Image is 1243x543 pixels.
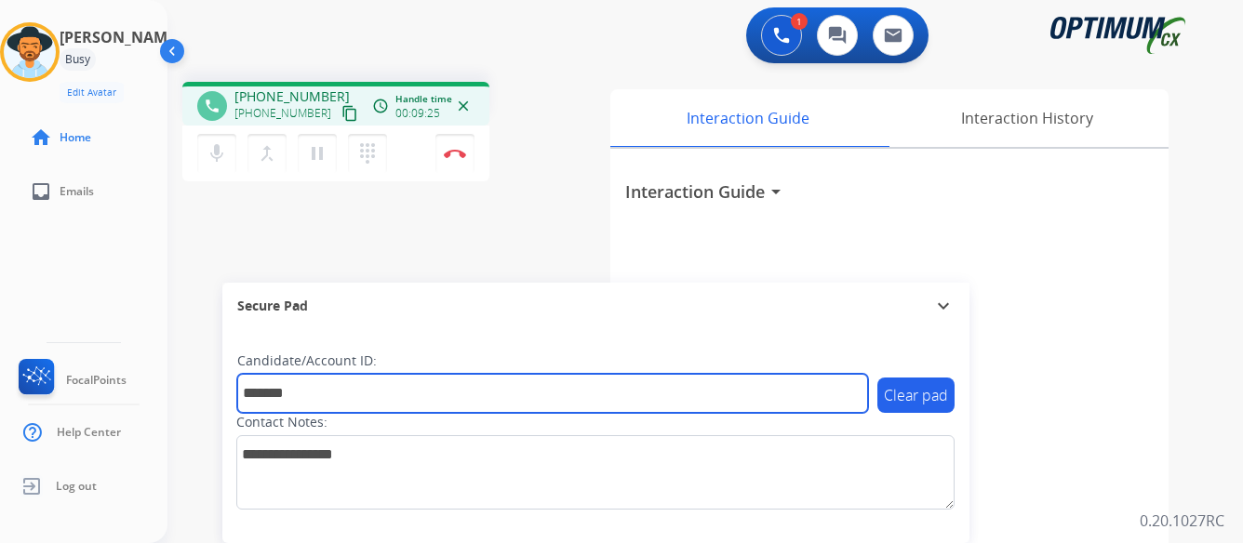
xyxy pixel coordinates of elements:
button: Edit Avatar [60,82,124,103]
span: Handle time [395,92,452,106]
mat-icon: inbox [30,180,52,203]
mat-icon: phone [204,98,221,114]
img: avatar [4,26,56,78]
span: Emails [60,184,94,199]
h3: Interaction Guide [625,179,765,205]
label: Candidate/Account ID: [237,351,377,370]
span: [PHONE_NUMBER] [234,87,350,106]
img: control [444,149,466,158]
div: Interaction History [885,89,1169,147]
span: Help Center [57,425,121,440]
mat-icon: merge_type [256,142,278,165]
span: FocalPoints [66,373,127,388]
div: 1 [791,13,808,30]
p: 0.20.1027RC [1140,510,1224,532]
span: Secure Pad [237,297,308,315]
label: Contact Notes: [236,413,327,431]
span: Home [60,130,91,145]
h3: [PERSON_NAME] [60,26,180,48]
mat-icon: pause [306,142,328,165]
mat-icon: close [455,98,472,114]
mat-icon: arrow_drop_down [765,180,787,203]
mat-icon: mic [206,142,228,165]
div: Interaction Guide [610,89,885,147]
mat-icon: access_time [372,98,389,114]
mat-icon: dialpad [356,142,379,165]
mat-icon: home [30,126,52,149]
a: FocalPoints [15,359,127,402]
mat-icon: content_copy [341,105,358,122]
span: Log out [56,479,97,494]
div: Busy [60,48,96,71]
span: 00:09:25 [395,106,440,121]
span: [PHONE_NUMBER] [234,106,331,121]
button: Clear pad [877,377,955,413]
mat-icon: expand_more [932,295,955,317]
